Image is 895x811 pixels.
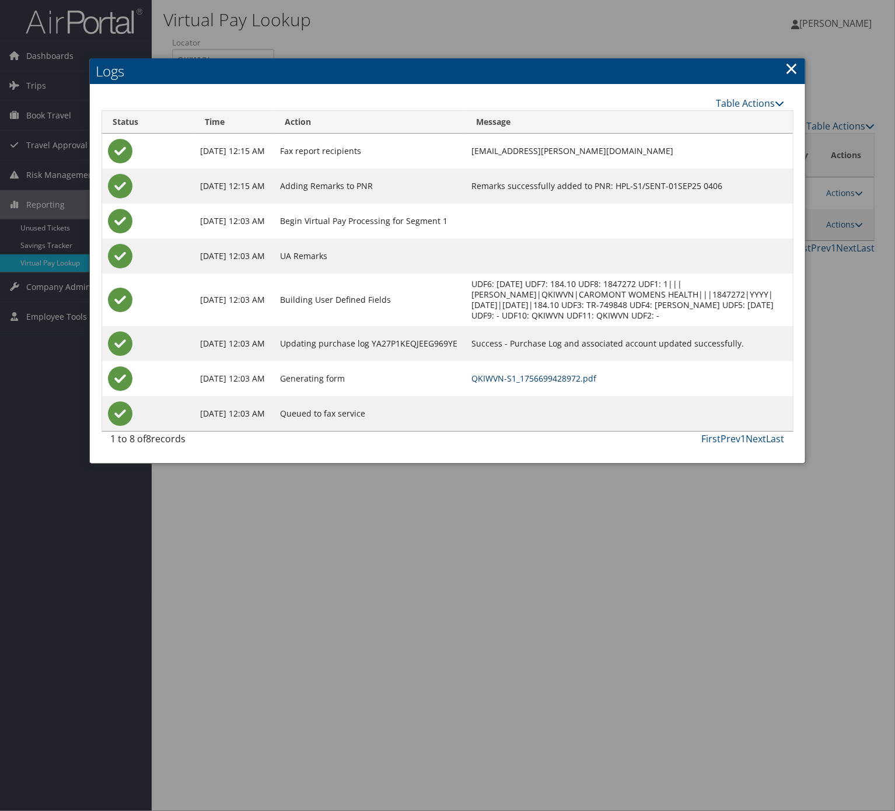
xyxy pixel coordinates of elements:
[274,326,466,361] td: Updating purchase log YA27P1KEQJEEG969YE
[466,134,792,169] td: [EMAIL_ADDRESS][PERSON_NAME][DOMAIN_NAME]
[274,169,466,204] td: Adding Remarks to PNR
[702,432,721,445] a: First
[194,134,275,169] td: [DATE] 12:15 AM
[146,432,151,445] span: 8
[194,239,275,274] td: [DATE] 12:03 AM
[194,204,275,239] td: [DATE] 12:03 AM
[274,396,466,431] td: Queued to fax service
[466,274,792,326] td: UDF6: [DATE] UDF7: 184.10 UDF8: 1847272 UDF1: 1|||[PERSON_NAME]|QKIWVN|CAROMONT WOMENS HEALTH|||1...
[274,134,466,169] td: Fax report recipients
[194,111,275,134] th: Time: activate to sort column ascending
[102,111,194,134] th: Status: activate to sort column ascending
[274,361,466,396] td: Generating form
[110,432,265,452] div: 1 to 8 of records
[471,373,596,384] a: QKIWVN-S1_1756699428972.pdf
[194,361,275,396] td: [DATE] 12:03 AM
[274,204,466,239] td: Begin Virtual Pay Processing for Segment 1
[785,57,799,80] a: Close
[466,111,792,134] th: Message: activate to sort column ascending
[90,58,805,84] h2: Logs
[274,239,466,274] td: UA Remarks
[194,274,275,326] td: [DATE] 12:03 AM
[194,326,275,361] td: [DATE] 12:03 AM
[741,432,746,445] a: 1
[274,274,466,326] td: Building User Defined Fields
[466,326,792,361] td: Success - Purchase Log and associated account updated successfully.
[716,97,785,110] a: Table Actions
[194,169,275,204] td: [DATE] 12:15 AM
[194,396,275,431] td: [DATE] 12:03 AM
[767,432,785,445] a: Last
[274,111,466,134] th: Action: activate to sort column ascending
[721,432,741,445] a: Prev
[746,432,767,445] a: Next
[466,169,792,204] td: Remarks successfully added to PNR: HPL-S1/SENT-01SEP25 0406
